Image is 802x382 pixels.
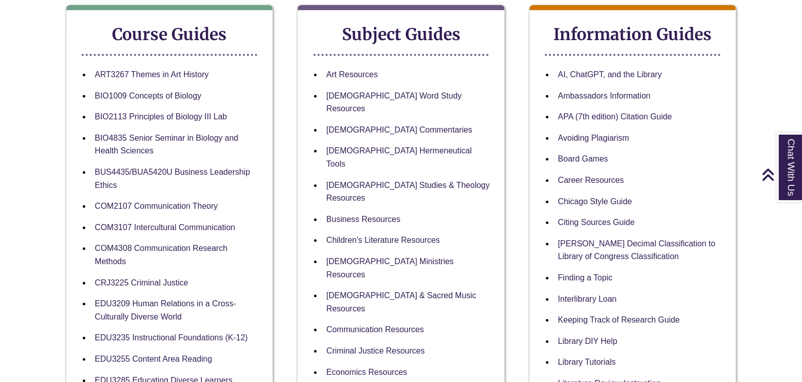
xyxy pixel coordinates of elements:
[558,134,629,142] a: Avoiding Plagiarism
[95,168,250,189] a: BUS4435/BUA5420U Business Leadership Ethics
[326,236,440,244] a: Children's Literature Resources
[326,125,472,134] a: [DEMOGRAPHIC_DATA] Commentaries
[558,315,680,324] a: Keeping Track of Research Guide
[95,355,212,363] a: EDU3255 Content Area Reading
[326,291,476,313] a: [DEMOGRAPHIC_DATA] & Sacred Music Resources
[112,24,227,45] strong: Course Guides
[326,368,407,376] a: Economics Resources
[326,70,377,79] a: Art Resources
[558,70,662,79] a: AI, ChatGPT, and the Library
[761,168,799,181] a: Back to Top
[558,154,608,163] a: Board Games
[326,325,424,334] a: Communication Resources
[558,295,617,303] a: Interlibrary Loan
[95,278,188,287] a: CRJ3225 Criminal Justice
[558,239,715,261] a: [PERSON_NAME] Decimal Classification to Library of Congress Classification
[95,134,238,155] a: BIO4835 Senior Seminar in Biology and Health Sciences
[558,358,616,366] a: Library Tutorials
[326,181,490,203] a: [DEMOGRAPHIC_DATA] Studies & Theology Resources
[558,197,632,206] a: Chicago Style Guide
[95,202,218,210] a: COM2107 Communication Theory
[553,24,712,45] strong: Information Guides
[95,223,235,232] a: COM3107 Intercultural Communication
[558,273,612,282] a: Finding a Topic
[558,337,617,345] a: Library DIY Help
[95,333,248,342] a: EDU3235 Instructional Foundations (K-12)
[558,112,672,121] a: APA (7th edition) Citation Guide
[326,146,472,168] a: [DEMOGRAPHIC_DATA] Hermeneutical Tools
[558,176,624,184] a: Career Resources
[95,112,227,121] a: BIO2113 Principles of Biology III Lab
[326,346,425,355] a: Criminal Justice Resources
[342,24,461,45] strong: Subject Guides
[95,299,236,321] a: EDU3209 Human Relations in a Cross-Culturally Diverse World
[95,70,208,79] a: ART3267 Themes in Art History
[558,91,650,100] a: Ambassadors Information
[95,244,227,266] a: COM4308 Communication Research Methods
[558,218,635,227] a: Citing Sources Guide
[326,91,462,113] a: [DEMOGRAPHIC_DATA] Word Study Resources
[326,257,454,279] a: [DEMOGRAPHIC_DATA] Ministries Resources
[326,215,400,224] a: Business Resources
[95,91,201,100] a: BIO1009 Concepts of Biology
